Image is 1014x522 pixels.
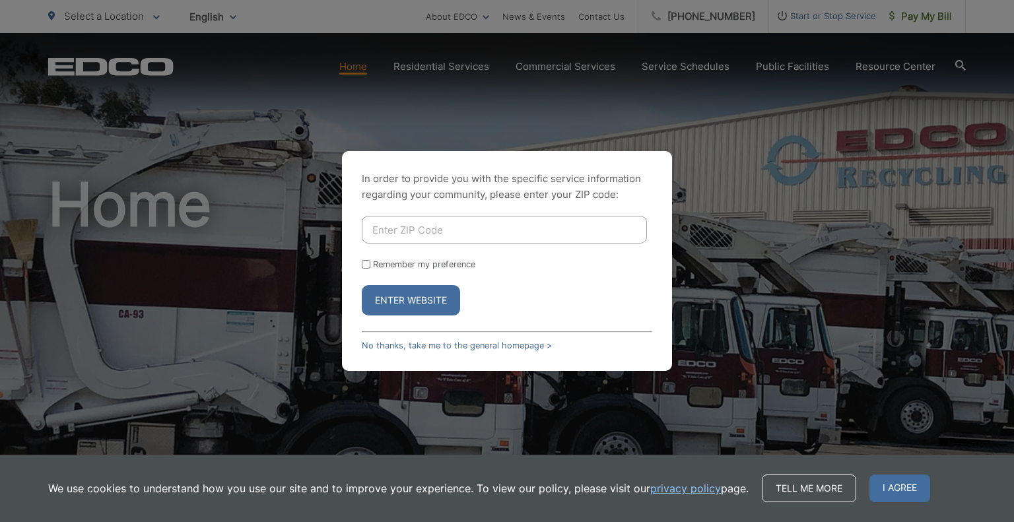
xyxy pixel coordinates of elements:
input: Enter ZIP Code [362,216,647,244]
p: We use cookies to understand how you use our site and to improve your experience. To view our pol... [48,480,749,496]
span: I agree [869,474,930,502]
label: Remember my preference [373,259,475,269]
a: Tell me more [762,474,856,502]
button: Enter Website [362,285,460,315]
a: privacy policy [650,480,721,496]
p: In order to provide you with the specific service information regarding your community, please en... [362,171,652,203]
a: No thanks, take me to the general homepage > [362,341,552,350]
